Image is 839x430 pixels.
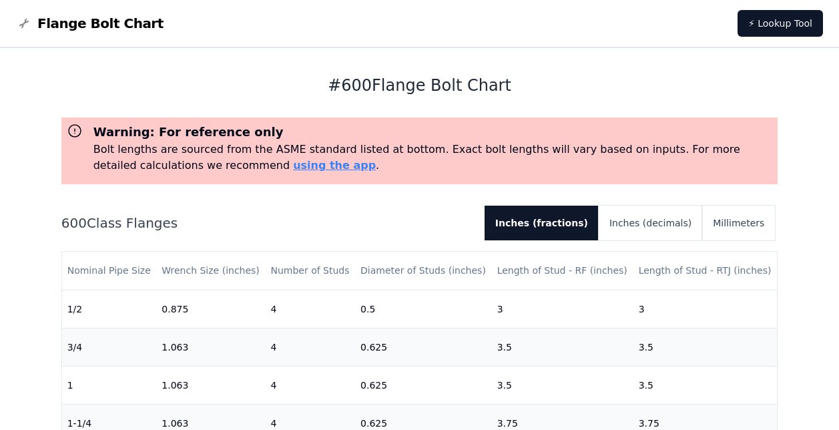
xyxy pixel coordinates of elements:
[633,252,778,290] th: Length of Stud - RTJ (inches)
[492,328,633,366] td: 3.5
[355,366,492,404] td: 0.625
[633,290,778,328] td: 3
[738,10,823,37] a: ⚡ Lookup Tool
[16,15,32,31] img: Flange Bolt Chart Logo
[156,366,265,404] td: 1.063
[355,290,492,328] td: 0.5
[37,14,164,33] span: Flange Bolt Chart
[62,328,157,366] td: 3/4
[599,206,702,240] button: Inches (decimals)
[355,252,492,290] th: Diameter of Studs (inches)
[265,366,355,404] td: 4
[355,328,492,366] td: 0.625
[156,328,265,366] td: 1.063
[265,290,355,328] td: 4
[61,214,474,232] h2: 600 Class Flanges
[16,14,164,33] a: Flange Bolt Chart LogoFlange Bolt Chart
[156,290,265,328] td: 0.875
[62,366,157,404] td: 1
[265,328,355,366] td: 4
[633,328,778,366] td: 3.5
[492,290,633,328] td: 3
[492,252,633,290] th: Length of Stud - RF (inches)
[485,206,599,240] button: Inches (fractions)
[293,159,376,172] a: using the app
[93,142,773,174] p: Bolt lengths are sourced from the ASME standard listed at bottom. Exact bolt lengths will vary ba...
[61,75,778,96] h1: # 600 Flange Bolt Chart
[265,252,355,290] th: Number of Studs
[62,290,157,328] td: 1/2
[156,252,265,290] th: Wrench Size (inches)
[702,206,775,240] button: Millimeters
[62,252,157,290] th: Nominal Pipe Size
[492,366,633,404] td: 3.5
[93,123,773,142] h3: Warning: For reference only
[633,366,778,404] td: 3.5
